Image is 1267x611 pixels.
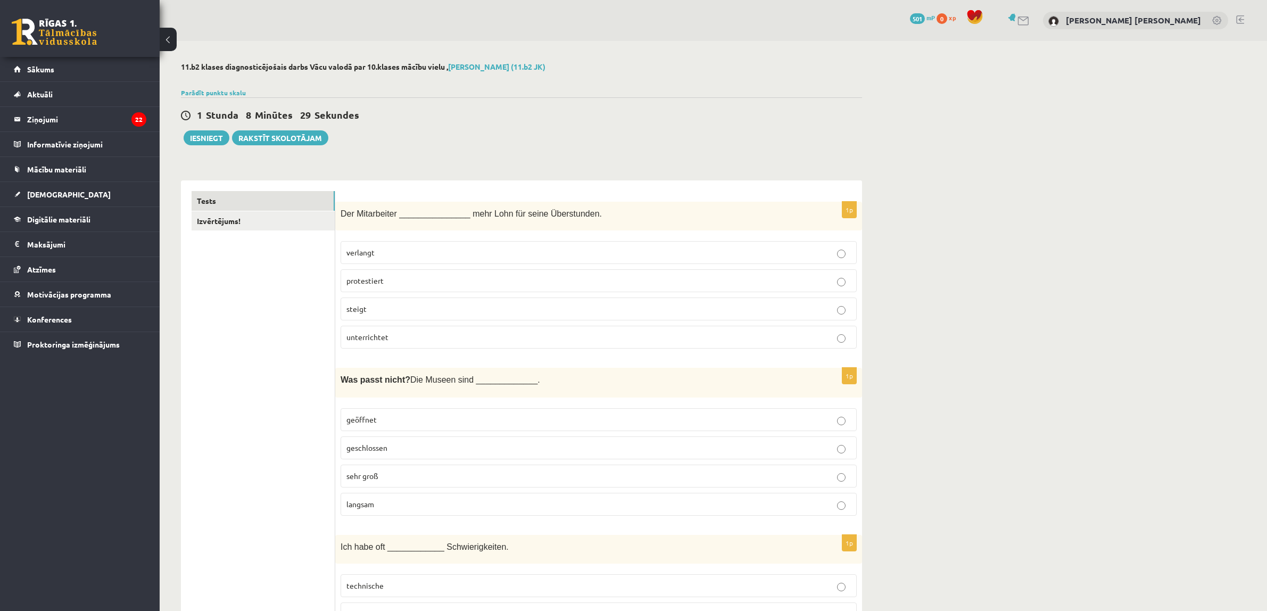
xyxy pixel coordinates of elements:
span: protestiert [346,276,384,285]
a: Maksājumi [14,232,146,257]
span: 8 [246,109,251,121]
span: Ich habe oft ____________ Schwierigkeiten. [341,542,509,551]
span: Digitālie materiāli [27,214,90,224]
p: 1p [842,367,857,384]
span: geschlossen [346,443,387,452]
span: Sekundes [314,109,359,121]
span: 501 [910,13,925,24]
a: Rīgas 1. Tālmācības vidusskola [12,19,97,45]
a: Proktoringa izmēģinājums [14,332,146,357]
span: Mācību materiāli [27,164,86,174]
i: 22 [131,112,146,127]
p: 1p [842,201,857,218]
a: Mācību materiāli [14,157,146,181]
input: sehr groß [837,473,846,482]
input: geschlossen [837,445,846,453]
a: Sākums [14,57,146,81]
a: Ziņojumi22 [14,107,146,131]
h2: 11.b2 klases diagnosticējošais darbs Vācu valodā par 10.klases mācību vielu , [181,62,862,71]
span: langsam [346,499,374,509]
a: Digitālie materiāli [14,207,146,232]
span: Minūtes [255,109,293,121]
a: [DEMOGRAPHIC_DATA] [14,182,146,207]
a: [PERSON_NAME] [PERSON_NAME] [1066,15,1201,26]
a: Izvērtējums! [192,211,335,231]
span: verlangt [346,247,375,257]
span: Proktoringa izmēģinājums [27,340,120,349]
span: technische [346,581,384,590]
span: Stunda [206,109,238,121]
span: 0 [937,13,947,24]
a: 0 xp [937,13,961,22]
input: verlangt [837,250,846,258]
input: geöffnet [837,417,846,425]
span: Konferences [27,315,72,324]
span: geöffnet [346,415,377,424]
input: steigt [837,306,846,315]
span: unterrichtet [346,332,388,342]
a: Parādīt punktu skalu [181,88,246,97]
span: xp [949,13,956,22]
input: technische [837,583,846,591]
legend: Informatīvie ziņojumi [27,132,146,156]
span: Atzīmes [27,265,56,274]
span: Die Museen sind _____________. [410,375,540,384]
span: steigt [346,304,367,313]
input: protestiert [837,278,846,286]
a: Aktuāli [14,82,146,106]
a: Motivācijas programma [14,282,146,307]
a: 501 mP [910,13,935,22]
span: [DEMOGRAPHIC_DATA] [27,189,111,199]
a: Atzīmes [14,257,146,282]
button: Iesniegt [184,130,229,145]
span: 1 [197,109,202,121]
span: 29 [300,109,311,121]
a: Rakstīt skolotājam [232,130,328,145]
input: langsam [837,501,846,510]
a: Informatīvie ziņojumi [14,132,146,156]
span: Aktuāli [27,89,53,99]
a: [PERSON_NAME] (11.b2 JK) [448,62,545,71]
a: Konferences [14,307,146,332]
span: sehr groß [346,471,378,481]
span: mP [926,13,935,22]
input: unterrichtet [837,334,846,343]
a: Tests [192,191,335,211]
span: Motivācijas programma [27,290,111,299]
legend: Maksājumi [27,232,146,257]
legend: Ziņojumi [27,107,146,131]
span: Was passt nicht? [341,375,410,384]
p: 1p [842,534,857,551]
span: Der Mitarbeiter _______________ mehr Lohn für seine Überstunden. [341,209,602,218]
img: Marks Daniels Legzdiņš [1048,16,1059,27]
span: Sākums [27,64,54,74]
